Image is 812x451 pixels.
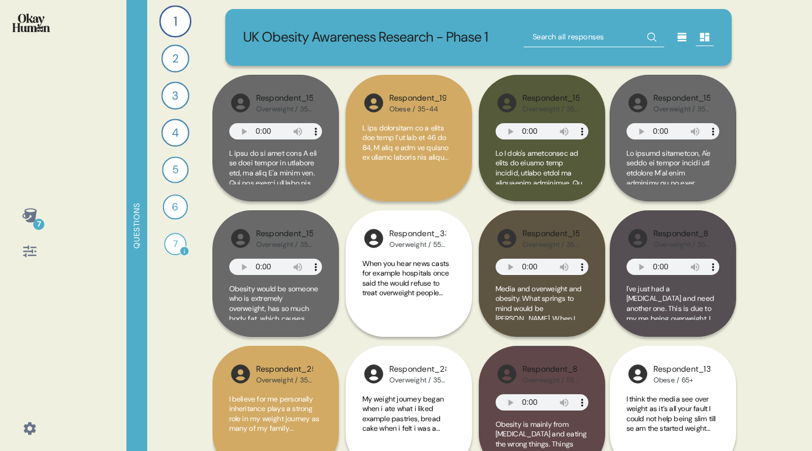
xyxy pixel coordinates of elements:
[229,92,252,114] img: l1ibTKarBSWXLOhlfT5LxFP+OttMJpPJZDKZTCbz9PgHEggSPYjZSwEAAAAASUVORK5CYII=
[159,5,191,37] div: 1
[362,363,385,385] img: l1ibTKarBSWXLOhlfT5LxFP+OttMJpPJZDKZTCbz9PgHEggSPYjZSwEAAAAASUVORK5CYII=
[627,363,649,385] img: l1ibTKarBSWXLOhlfT5LxFP+OttMJpPJZDKZTCbz9PgHEggSPYjZSwEAAAAASUVORK5CYII=
[389,228,446,240] div: Respondent_33
[389,376,446,385] div: Overweight / 35-44
[523,240,579,249] div: Overweight / 35-44
[12,13,50,32] img: okayhuman.3b1b6348.png
[523,228,579,240] div: Respondent_15
[389,92,446,105] div: Respondent_19
[33,219,44,230] div: 7
[256,228,313,240] div: Respondent_15
[654,363,710,376] div: Respondent_13
[164,233,187,255] div: 7
[523,376,579,385] div: Overweight / 55-64
[523,105,579,114] div: Overweight / 35-44
[523,363,579,376] div: Respondent_8
[654,92,710,105] div: Respondent_15
[389,105,446,114] div: Obese / 35-44
[161,119,189,147] div: 4
[389,240,446,249] div: Overweight / 55-64
[496,92,518,114] img: l1ibTKarBSWXLOhlfT5LxFP+OttMJpPJZDKZTCbz9PgHEggSPYjZSwEAAAAASUVORK5CYII=
[229,363,252,385] img: l1ibTKarBSWXLOhlfT5LxFP+OttMJpPJZDKZTCbz9PgHEggSPYjZSwEAAAAASUVORK5CYII=
[256,240,313,249] div: Overweight / 35-44
[161,44,189,73] div: 2
[161,82,189,110] div: 3
[627,227,649,250] img: l1ibTKarBSWXLOhlfT5LxFP+OttMJpPJZDKZTCbz9PgHEggSPYjZSwEAAAAASUVORK5CYII=
[243,27,488,48] p: UK Obesity Awareness Research - Phase 1
[256,363,313,376] div: Respondent_25
[256,92,313,105] div: Respondent_15
[654,105,710,114] div: Overweight / 35-44
[362,92,385,114] img: l1ibTKarBSWXLOhlfT5LxFP+OttMJpPJZDKZTCbz9PgHEggSPYjZSwEAAAAASUVORK5CYII=
[627,92,649,114] img: l1ibTKarBSWXLOhlfT5LxFP+OttMJpPJZDKZTCbz9PgHEggSPYjZSwEAAAAASUVORK5CYII=
[256,376,313,385] div: Overweight / 35-44
[162,195,188,220] div: 6
[496,227,518,250] img: l1ibTKarBSWXLOhlfT5LxFP+OttMJpPJZDKZTCbz9PgHEggSPYjZSwEAAAAASUVORK5CYII=
[256,105,313,114] div: Overweight / 35-44
[523,92,579,105] div: Respondent_15
[654,376,710,385] div: Obese / 65+
[362,227,385,250] img: l1ibTKarBSWXLOhlfT5LxFP+OttMJpPJZDKZTCbz9PgHEggSPYjZSwEAAAAASUVORK5CYII=
[654,228,710,240] div: Respondent_8
[389,363,446,376] div: Respondent_28
[524,27,664,47] input: Search all responses
[654,240,710,249] div: Overweight / 55-64
[162,156,188,183] div: 5
[496,363,518,385] img: l1ibTKarBSWXLOhlfT5LxFP+OttMJpPJZDKZTCbz9PgHEggSPYjZSwEAAAAASUVORK5CYII=
[229,227,252,250] img: l1ibTKarBSWXLOhlfT5LxFP+OttMJpPJZDKZTCbz9PgHEggSPYjZSwEAAAAASUVORK5CYII=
